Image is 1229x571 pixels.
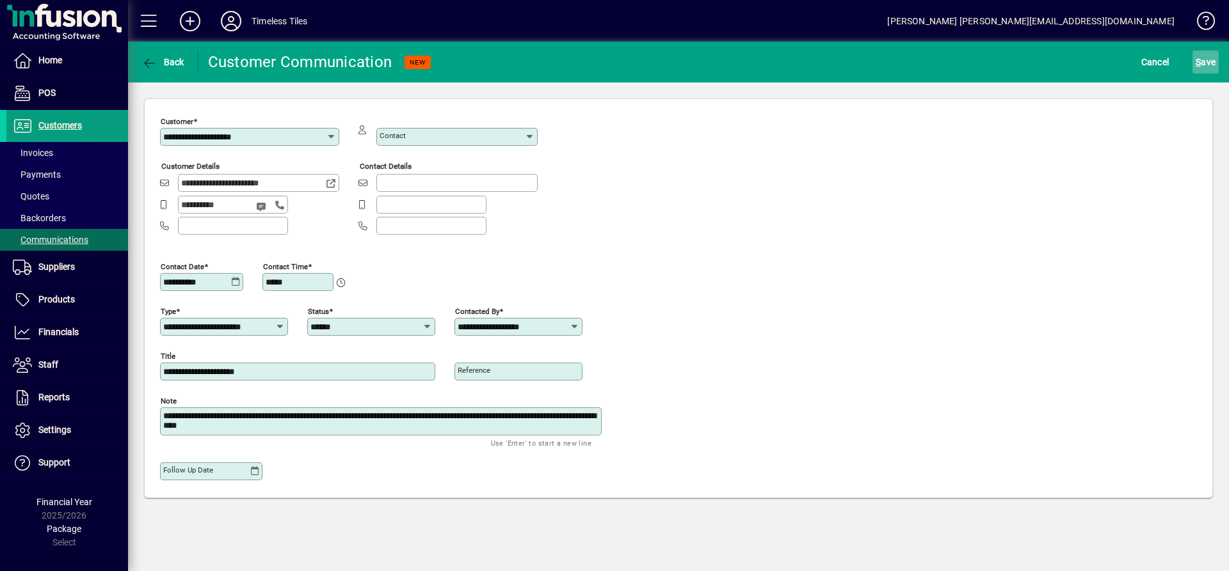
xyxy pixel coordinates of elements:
[410,58,426,66] span: NEW
[455,306,499,315] mat-label: Contacted by
[6,382,128,414] a: Reports
[6,317,128,348] a: Financials
[38,55,62,65] span: Home
[6,251,128,283] a: Suppliers
[161,396,177,405] mat-label: Note
[141,57,184,67] span: Back
[247,191,278,222] button: Send SMS
[1187,3,1213,44] a: Knowledge Base
[1196,52,1216,72] span: ave
[1138,51,1173,74] button: Cancel
[38,120,82,130] span: Customers
[380,131,406,140] mat-label: Contact
[38,425,71,435] span: Settings
[1141,52,1169,72] span: Cancel
[887,11,1175,31] div: [PERSON_NAME] [PERSON_NAME][EMAIL_ADDRESS][DOMAIN_NAME]
[38,327,79,337] span: Financials
[308,306,329,315] mat-label: Status
[6,447,128,479] a: Support
[13,213,66,223] span: Backorders
[211,10,252,33] button: Profile
[38,262,75,272] span: Suppliers
[38,457,70,467] span: Support
[1193,51,1219,74] button: Save
[491,435,591,450] mat-hint: Use 'Enter' to start a new line
[6,207,128,229] a: Backorders
[6,414,128,446] a: Settings
[252,11,307,31] div: Timeless Tiles
[6,284,128,316] a: Products
[6,45,128,77] a: Home
[208,52,392,72] div: Customer Communication
[170,10,211,33] button: Add
[128,51,198,74] app-page-header-button: Back
[161,351,175,360] mat-label: Title
[13,169,61,180] span: Payments
[13,191,49,201] span: Quotes
[161,306,176,315] mat-label: Type
[263,262,308,270] mat-label: Contact time
[6,77,128,109] a: POS
[138,51,188,74] button: Back
[6,229,128,251] a: Communications
[6,349,128,381] a: Staff
[38,359,58,370] span: Staff
[6,164,128,185] a: Payments
[13,148,53,158] span: Invoices
[47,524,81,534] span: Package
[458,366,490,375] mat-label: Reference
[13,235,88,245] span: Communications
[161,117,193,126] mat-label: Customer
[161,262,204,270] mat-label: Contact date
[36,497,92,507] span: Financial Year
[38,88,56,98] span: POS
[1196,57,1201,67] span: S
[6,142,128,164] a: Invoices
[38,392,70,402] span: Reports
[163,465,213,474] mat-label: Follow up date
[6,185,128,207] a: Quotes
[38,294,75,304] span: Products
